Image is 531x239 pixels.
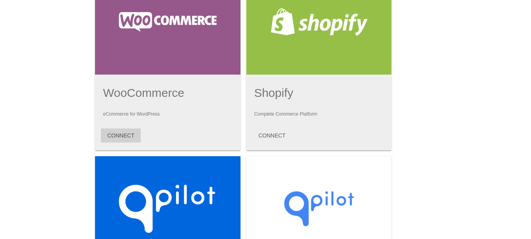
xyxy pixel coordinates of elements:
p: eCommerce for WordPress [103,111,232,117]
button: CONNECT [101,128,140,143]
span: CONNECT [258,132,285,139]
span: CONNECT [107,132,134,139]
h1: Shopify [254,86,384,100]
button: CONNECT [252,128,292,143]
p: Complete Commerce Platform [254,111,384,117]
h1: WooCommerce [103,86,232,100]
